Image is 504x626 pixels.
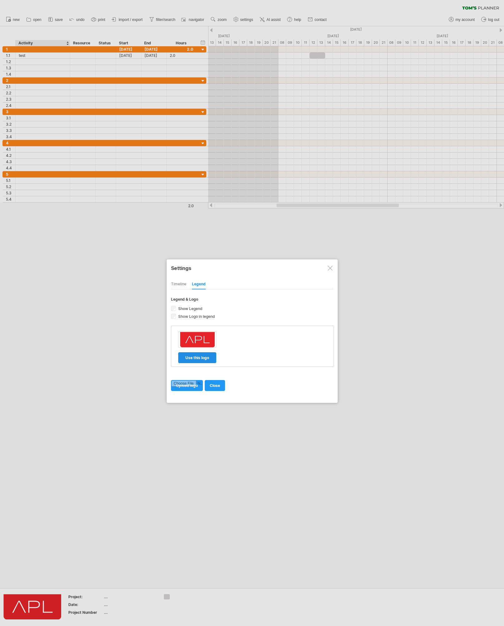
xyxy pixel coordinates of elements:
[171,262,333,273] div: Settings
[192,279,206,289] div: Legend
[180,332,215,347] img: ed67c9c4-1667-43b0-b919-25f7344c23bf.png
[171,279,186,289] div: Timeline
[171,380,203,391] a: upload logo
[177,306,203,311] span: Show Legend
[177,314,215,319] span: Show Logo in legend
[210,383,220,388] span: close
[171,297,333,302] div: Legend & Logo
[178,352,216,363] a: use this logo
[205,380,225,391] a: close
[176,383,198,388] span: upload logo
[185,355,209,360] span: use this logo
